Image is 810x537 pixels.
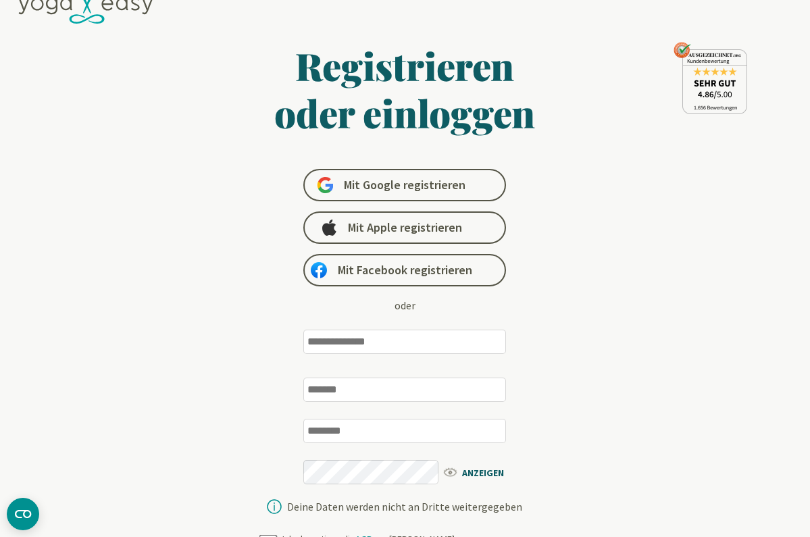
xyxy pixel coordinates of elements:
[348,220,462,236] span: Mit Apple registrieren
[303,211,506,244] a: Mit Apple registrieren
[287,501,522,512] div: Deine Daten werden nicht an Dritte weitergegeben
[338,262,472,278] span: Mit Facebook registrieren
[395,297,415,313] div: oder
[344,177,465,193] span: Mit Google registrieren
[303,169,506,201] a: Mit Google registrieren
[303,254,506,286] a: Mit Facebook registrieren
[144,42,667,136] h1: Registrieren oder einloggen
[674,42,747,114] img: ausgezeichnet_seal.png
[442,463,520,480] span: ANZEIGEN
[7,498,39,530] button: CMP-Widget öffnen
